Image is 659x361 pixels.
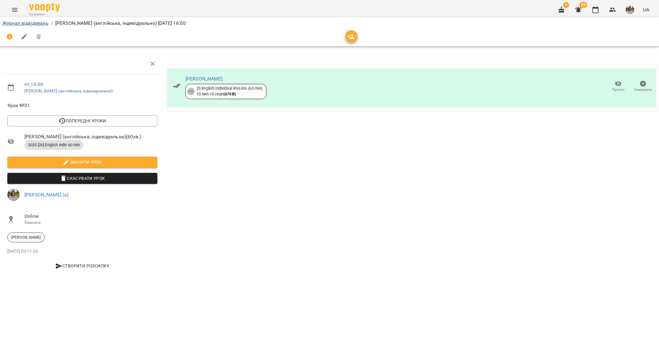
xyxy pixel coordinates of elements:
a: [PERSON_NAME] (англійська, індивідуально) [24,88,113,93]
button: Створити розсилку [7,260,157,271]
a: пт , 16:00 [24,81,43,87]
span: UA [643,6,649,13]
a: Журнал відвідувань [2,20,49,26]
p: Кімната [24,220,157,226]
button: Попередні уроки [7,115,157,126]
span: Попередні уроки [12,117,152,125]
span: 2025 [20] English Indiv 60 min [24,142,83,148]
b: ( 675 ₴ ) [224,92,236,96]
span: Прогул [612,87,624,92]
button: Menu [7,2,22,17]
button: Скасувати [631,78,655,95]
span: For Business [29,13,60,17]
span: Скасувати [634,87,652,92]
p: [PERSON_NAME] (англійська, індивідуально) [DATE] 16:00 [55,20,186,27]
span: 88 [579,2,587,8]
span: Скасувати Урок [12,175,152,182]
span: [PERSON_NAME] [8,235,44,240]
span: Урок №31 [7,102,157,109]
span: 6 [563,2,569,8]
button: UA [640,4,652,15]
div: 20 English individual lessons (60 min) 10 лип - 15 серп [196,86,263,97]
img: 2afcea6c476e385b61122795339ea15c.jpg [626,6,634,14]
a: [PERSON_NAME] [185,76,222,82]
span: Online [24,213,157,220]
button: Змінити урок [7,157,157,168]
nav: breadcrumb [2,20,657,27]
button: Прогул [606,78,631,95]
a: [PERSON_NAME] (а) [24,192,69,198]
span: [PERSON_NAME] (англійська, індивідуально) ( 60 хв. ) [24,133,157,140]
li: / [51,20,53,27]
div: [PERSON_NAME] [7,233,45,242]
div: 10 [187,88,195,95]
img: 2afcea6c476e385b61122795339ea15c.jpg [7,189,20,201]
img: Voopty Logo [29,3,60,12]
button: Скасувати Урок [7,173,157,184]
span: Змінити урок [12,158,152,166]
p: [DATE] 03:11:24 [7,248,157,255]
span: Створити розсилку [10,262,155,270]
